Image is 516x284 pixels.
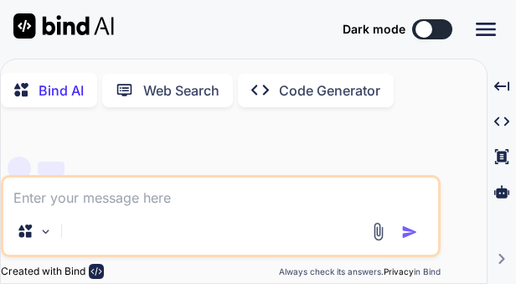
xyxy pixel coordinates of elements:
[143,80,219,101] p: Web Search
[279,266,441,278] p: Always check its answers. in Bind
[343,21,405,38] span: Dark mode
[13,13,114,39] img: Bind AI
[39,225,53,239] img: Pick Models
[8,157,31,180] span: ‌
[401,224,418,240] img: icon
[39,80,84,101] p: Bind AI
[89,264,104,279] img: bind-logo
[369,222,388,241] img: attachment
[1,265,85,278] p: Created with Bind
[384,266,414,276] span: Privacy
[279,80,380,101] p: Code Generator
[38,162,64,175] span: ‌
